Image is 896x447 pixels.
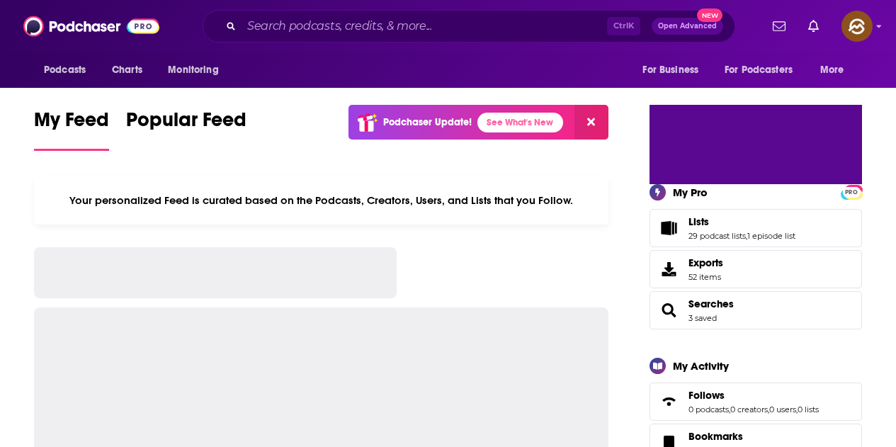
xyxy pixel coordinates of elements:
[34,108,109,151] a: My Feed
[44,60,86,80] span: Podcasts
[688,404,729,414] a: 0 podcasts
[688,215,709,228] span: Lists
[841,11,873,42] button: Show profile menu
[841,11,873,42] img: User Profile
[688,389,725,402] span: Follows
[650,209,862,247] span: Lists
[652,18,723,35] button: Open AdvancedNew
[34,57,104,84] button: open menu
[715,57,813,84] button: open menu
[688,430,743,443] span: Bookmarks
[242,15,607,38] input: Search podcasts, credits, & more...
[654,300,683,320] a: Searches
[158,57,237,84] button: open menu
[841,11,873,42] span: Logged in as hey85204
[746,231,747,241] span: ,
[126,108,246,151] a: Popular Feed
[203,10,735,43] div: Search podcasts, credits, & more...
[658,23,717,30] span: Open Advanced
[688,215,795,228] a: Lists
[654,392,683,412] a: Follows
[768,404,769,414] span: ,
[103,57,151,84] a: Charts
[688,256,723,269] span: Exports
[730,404,768,414] a: 0 creators
[650,250,862,288] a: Exports
[633,57,716,84] button: open menu
[477,113,563,132] a: See What's New
[688,430,766,443] a: Bookmarks
[796,404,798,414] span: ,
[112,60,142,80] span: Charts
[798,404,819,414] a: 0 lists
[654,259,683,279] span: Exports
[650,383,862,421] span: Follows
[34,176,608,225] div: Your personalized Feed is curated based on the Podcasts, Creators, Users, and Lists that you Follow.
[688,272,723,282] span: 52 items
[725,60,793,80] span: For Podcasters
[803,14,824,38] a: Show notifications dropdown
[23,13,159,40] img: Podchaser - Follow, Share and Rate Podcasts
[769,404,796,414] a: 0 users
[607,17,640,35] span: Ctrl K
[34,108,109,140] span: My Feed
[747,231,795,241] a: 1 episode list
[843,187,860,198] span: PRO
[820,60,844,80] span: More
[688,313,717,323] a: 3 saved
[729,404,730,414] span: ,
[654,218,683,238] a: Lists
[843,186,860,196] a: PRO
[383,116,472,128] p: Podchaser Update!
[697,9,722,22] span: New
[673,186,708,199] div: My Pro
[688,231,746,241] a: 29 podcast lists
[126,108,246,140] span: Popular Feed
[168,60,218,80] span: Monitoring
[688,298,734,310] a: Searches
[650,291,862,329] span: Searches
[810,57,862,84] button: open menu
[642,60,698,80] span: For Business
[688,389,819,402] a: Follows
[767,14,791,38] a: Show notifications dropdown
[673,359,729,373] div: My Activity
